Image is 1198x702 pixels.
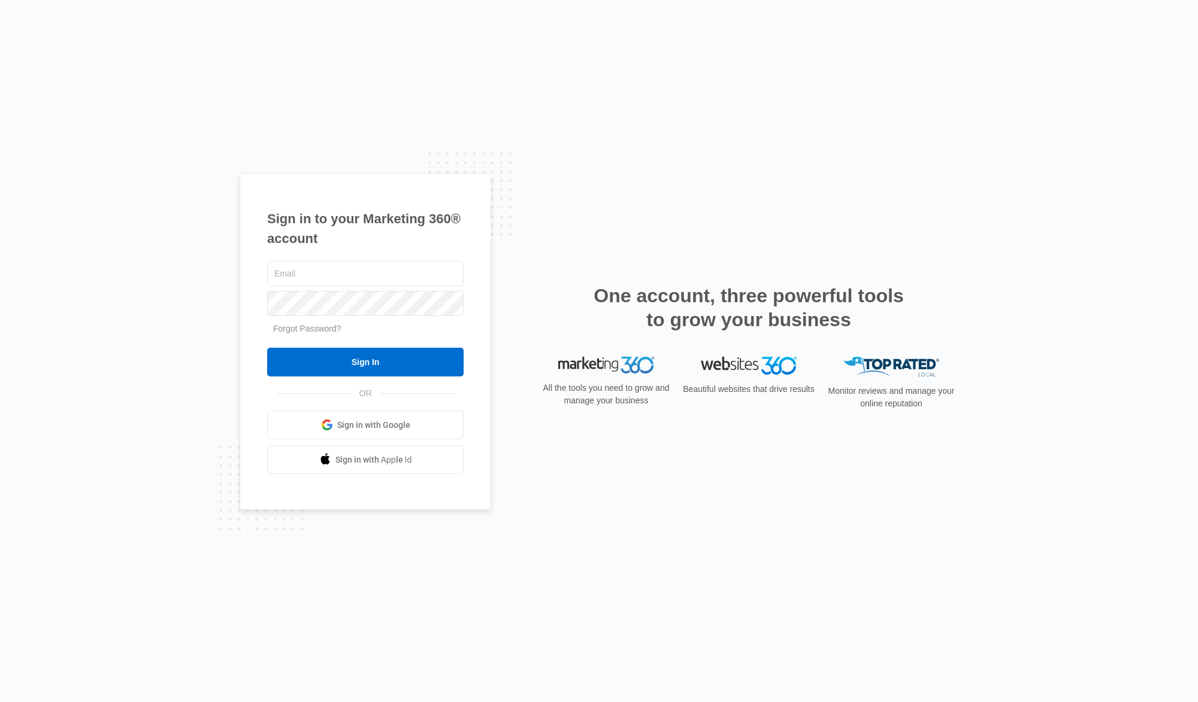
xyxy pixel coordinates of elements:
p: Beautiful websites that drive results [682,383,816,396]
input: Email [267,261,464,286]
p: All the tools you need to grow and manage your business [539,382,673,407]
img: Websites 360 [701,357,797,374]
span: OR [351,387,380,400]
p: Monitor reviews and manage your online reputation [824,385,958,410]
span: Sign in with Google [337,419,410,431]
a: Forgot Password? [273,324,341,333]
h2: One account, three powerful tools to grow your business [590,284,907,332]
img: Marketing 360 [558,357,654,373]
span: Sign in with Apple Id [335,454,412,466]
a: Sign in with Apple Id [267,445,464,474]
h1: Sign in to your Marketing 360® account [267,209,464,248]
input: Sign In [267,348,464,376]
a: Sign in with Google [267,411,464,439]
img: Top Rated Local [843,357,939,376]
